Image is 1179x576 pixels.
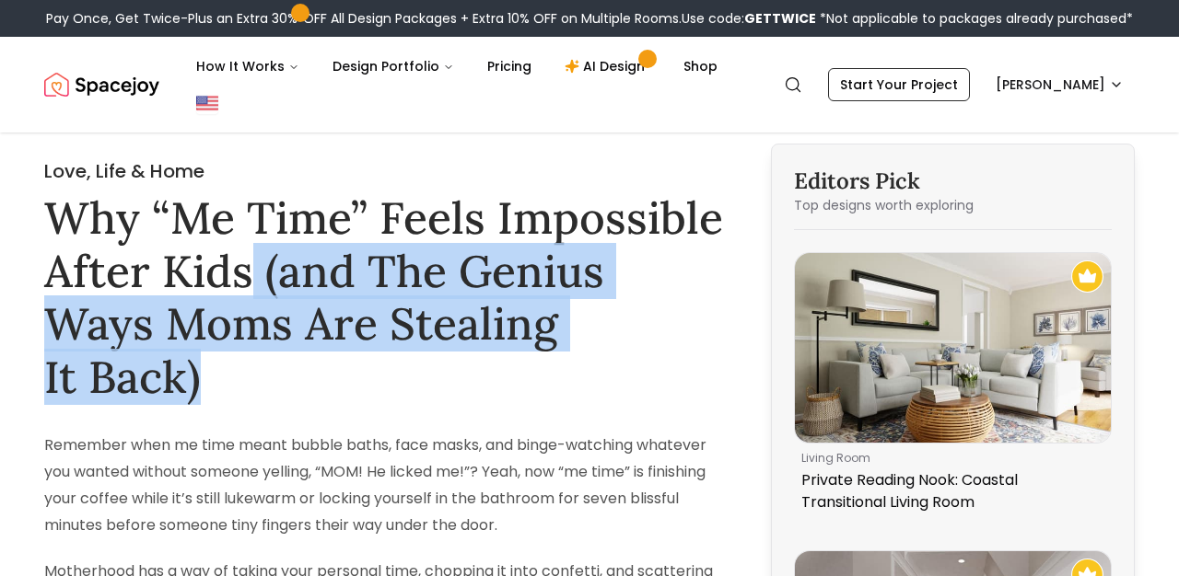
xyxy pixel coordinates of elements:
p: Top designs worth exploring [794,196,1112,214]
span: Use code: [682,9,816,28]
p: Remember when me time meant bubble baths, face masks, and binge-watching whatever you wanted with... [44,432,723,538]
a: Private Reading Nook: Coastal Transitional Living RoomRecommended Spacejoy Design - Private Readi... [794,252,1112,521]
nav: Main [181,48,732,85]
h2: Love, Life & Home [44,158,723,184]
b: GETTWICE [744,9,816,28]
p: Private Reading Nook: Coastal Transitional Living Room [801,469,1097,513]
button: How It Works [181,48,314,85]
a: Pricing [473,48,546,85]
h1: Why “Me Time” Feels Impossible After Kids (and The Genius Ways Moms Are Stealing It Back) [44,191,723,403]
p: living room [801,451,1097,466]
img: Spacejoy Logo [44,66,159,103]
a: AI Design [550,48,665,85]
a: Start Your Project [828,68,970,101]
button: [PERSON_NAME] [985,68,1135,101]
div: Pay Once, Get Twice-Plus an Extra 30% OFF All Design Packages + Extra 10% OFF on Multiple Rooms. [46,9,1133,28]
button: Design Portfolio [318,48,469,85]
nav: Global [44,37,1135,132]
h3: Editors Pick [794,167,1112,196]
img: United States [196,92,218,114]
a: Spacejoy [44,66,159,103]
span: *Not applicable to packages already purchased* [816,9,1133,28]
img: Private Reading Nook: Coastal Transitional Living Room [795,253,1111,443]
a: Shop [669,48,732,85]
img: Recommended Spacejoy Design - Private Reading Nook: Coastal Transitional Living Room [1071,260,1103,293]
